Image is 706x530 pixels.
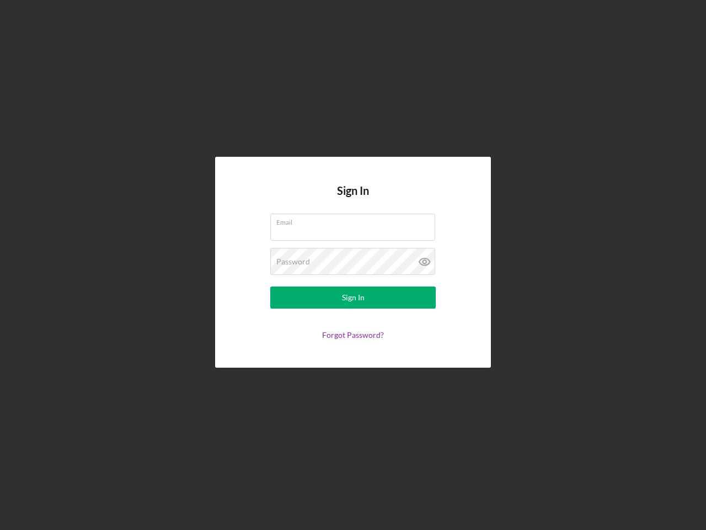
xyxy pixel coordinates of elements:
[270,287,436,309] button: Sign In
[276,257,310,266] label: Password
[337,184,369,214] h4: Sign In
[276,214,435,226] label: Email
[322,330,384,340] a: Forgot Password?
[342,287,365,309] div: Sign In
